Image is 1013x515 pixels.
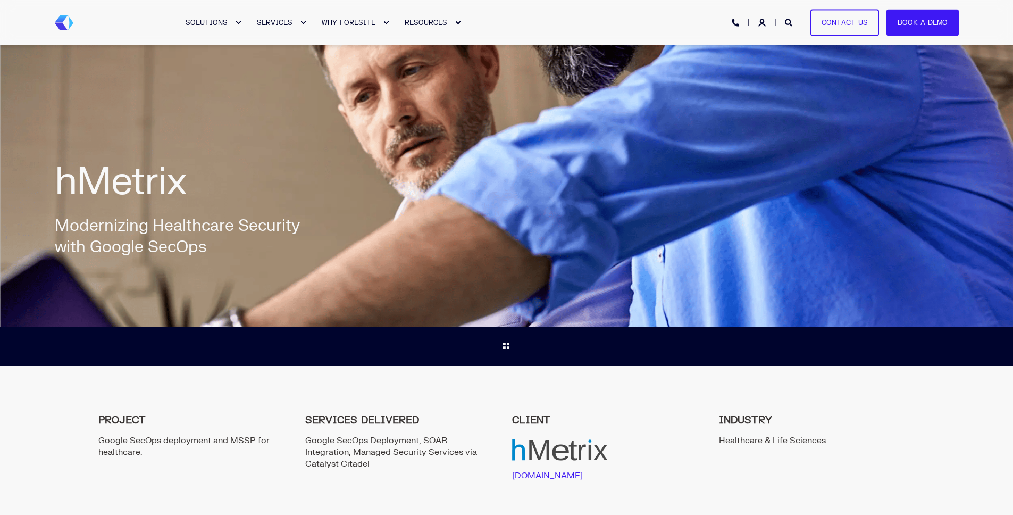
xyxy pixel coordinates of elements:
div: Expand SERVICES [300,20,306,26]
a: Contact Us [810,9,879,36]
span: SERVICES DELIVERED [305,414,491,434]
span: Healthcare & Life Sciences [719,435,826,482]
span: Google SecOps Deployment, SOAR Integration, Managed Security Services via Catalyst Citadel [305,435,491,482]
a: Go Back [503,341,509,353]
span: INDUSTRY [719,414,905,434]
a: Book a Demo [886,9,959,36]
a: Open Search [785,18,794,27]
div: Expand WHY FORESITE [383,20,389,26]
span: CLIENT [512,414,698,434]
div: Expand RESOURCES [455,20,461,26]
div: Expand SOLUTIONS [235,20,241,26]
span: RESOURCES [405,18,447,27]
span: WHY FORESITE [322,18,375,27]
a: [DOMAIN_NAME] [512,470,583,481]
img: Foresite brand mark, a hexagon shape of blues with a directional arrow to the right hand side [55,15,73,30]
span: hMetrix [55,157,187,206]
a: Login [758,18,768,27]
span: Google SecOps deployment and MSSP for healthcare. [98,435,284,482]
img: hMetrix logo [512,435,608,470]
div: Modernizing Healthcare Security with Google SecOps [55,215,321,258]
span: PROJECT [98,414,284,434]
a: Back to Home [55,15,73,30]
span: SOLUTIONS [186,18,228,27]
